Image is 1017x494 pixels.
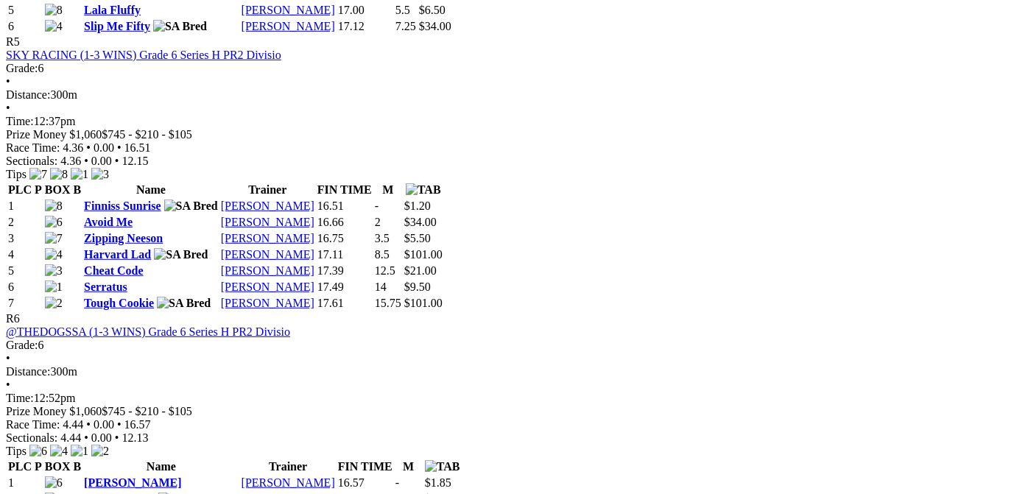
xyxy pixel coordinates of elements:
span: Grade: [6,62,38,74]
td: 16.75 [317,231,373,246]
span: $101.00 [404,297,443,309]
span: • [6,75,10,88]
td: 7 [7,296,43,311]
span: Distance: [6,365,50,378]
a: [PERSON_NAME] [221,280,314,293]
td: 17.12 [337,19,393,34]
a: [PERSON_NAME] [221,264,314,277]
span: Distance: [6,88,50,101]
td: 1 [7,476,43,490]
img: 4 [50,445,68,458]
span: Sectionals: [6,431,57,444]
span: P [35,460,42,473]
span: B [73,460,81,473]
div: Prize Money $1,060 [6,128,1011,141]
text: 14 [375,280,387,293]
span: 4.36 [63,141,83,154]
span: R6 [6,312,20,325]
span: Time: [6,392,34,404]
a: Cheat Code [84,264,143,277]
img: 6 [45,476,63,490]
td: 3 [7,231,43,246]
span: • [6,352,10,364]
img: SA Bred [157,297,211,310]
td: 4 [7,247,43,262]
span: 12.15 [122,155,148,167]
th: FIN TIME [317,183,373,197]
span: 16.51 [124,141,151,154]
span: BOX [45,460,71,473]
span: 4.44 [63,418,83,431]
td: 17.39 [317,264,373,278]
span: $9.50 [404,280,431,293]
a: @THEDOGSSA (1-3 WINS) Grade 6 Series H PR2 Divisio [6,325,290,338]
img: 7 [29,168,47,181]
span: 0.00 [91,431,112,444]
span: $5.50 [404,232,431,244]
a: Zipping Neeson [84,232,163,244]
img: 1 [71,168,88,181]
a: [PERSON_NAME] [221,200,314,212]
a: SKY RACING (1-3 WINS) Grade 6 Series H PR2 Divisio [6,49,281,61]
td: 17.11 [317,247,373,262]
span: Grade: [6,339,38,351]
span: PLC [8,183,32,196]
span: Tips [6,445,27,457]
span: • [115,155,119,167]
img: 3 [91,168,109,181]
div: 300m [6,88,1011,102]
span: $101.00 [404,248,443,261]
span: • [84,431,88,444]
img: 1 [71,445,88,458]
td: 2 [7,215,43,230]
text: 8.5 [375,248,390,261]
img: 2 [91,445,109,458]
img: 7 [45,232,63,245]
a: [PERSON_NAME] [221,248,314,261]
img: SA Bred [153,20,207,33]
th: Name [83,459,239,474]
td: 1 [7,199,43,214]
img: TAB [425,460,460,473]
img: 3 [45,264,63,278]
th: Name [83,183,219,197]
span: • [6,378,10,391]
span: PLC [8,460,32,473]
span: B [73,183,81,196]
text: - [375,200,379,212]
a: [PERSON_NAME] [221,216,314,228]
img: 6 [29,445,47,458]
div: 6 [6,339,1011,352]
a: Serratus [84,280,127,293]
span: $1.85 [425,476,451,489]
th: Trainer [220,183,315,197]
th: M [395,459,423,474]
a: [PERSON_NAME] [242,20,335,32]
td: 17.49 [317,280,373,294]
div: Prize Money $1,060 [6,405,1011,418]
span: Sectionals: [6,155,57,167]
span: $34.00 [404,216,437,228]
a: Slip Me Fifty [84,20,150,32]
span: • [115,431,119,444]
span: $745 - $210 - $105 [102,405,192,417]
text: 15.75 [375,297,401,309]
span: Race Time: [6,418,60,431]
text: 2 [375,216,381,228]
a: Avoid Me [84,216,133,228]
span: $34.00 [419,20,451,32]
a: [PERSON_NAME] [84,476,181,489]
th: Trainer [241,459,336,474]
img: SA Bred [154,248,208,261]
text: 5.5 [395,4,410,16]
div: 12:37pm [6,115,1011,128]
span: 16.57 [124,418,151,431]
span: $21.00 [404,264,437,277]
td: 16.57 [337,476,393,490]
span: $745 - $210 - $105 [102,128,192,141]
a: Harvard Lad [84,248,151,261]
img: TAB [406,183,441,197]
div: 300m [6,365,1011,378]
span: R5 [6,35,20,48]
text: 3.5 [375,232,390,244]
